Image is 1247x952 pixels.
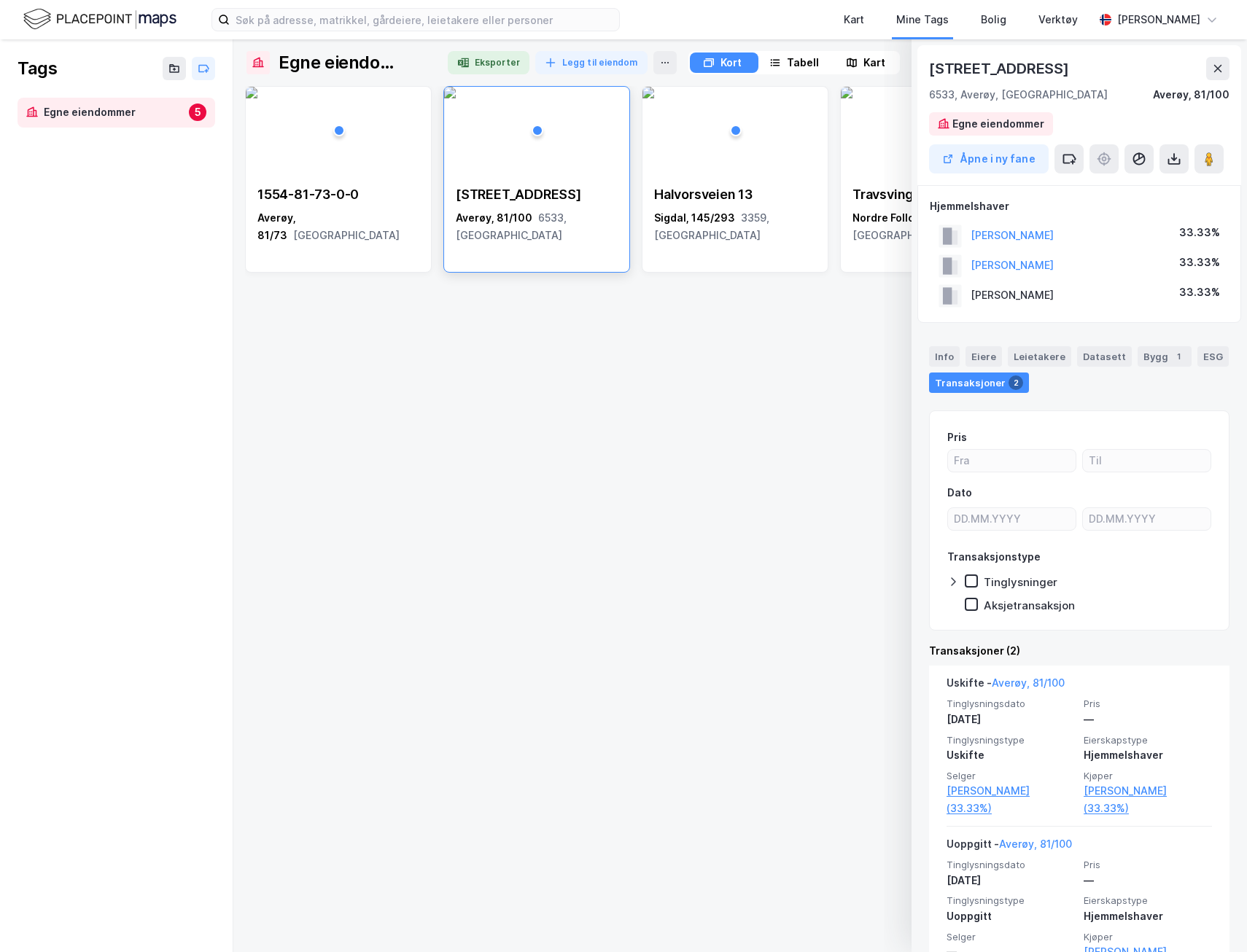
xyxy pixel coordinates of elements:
[947,711,1075,728] div: [DATE]
[1008,346,1071,367] div: Leietakere
[1179,284,1220,301] div: 33.33%
[947,746,1075,764] div: Uskifte
[1084,908,1212,925] div: Hjemmelshaver
[863,54,885,71] div: Kart
[18,57,57,80] div: Tags
[230,9,619,31] input: Søk på adresse, matrikkel, gårdeiere, leietakere eller personer
[1084,872,1212,889] div: —
[1084,859,1212,871] span: Pris
[896,11,949,28] div: Mine Tags
[1084,931,1212,943] span: Kjøper
[1077,346,1132,367] div: Datasett
[1174,882,1247,952] div: Kontrollprogram for chat
[947,734,1075,746] span: Tinglysningstype
[947,484,972,502] div: Dato
[1083,508,1211,530] input: DD.MM.YYYY
[984,575,1057,589] div: Tinglysninger
[952,115,1044,133] div: Egne eiendommer
[971,286,1054,304] div: [PERSON_NAME]
[852,186,1014,203] div: Travsvingen 4
[1197,346,1229,367] div: ESG
[1038,11,1078,28] div: Verktøy
[448,51,529,74] button: Eksporter
[1179,254,1220,271] div: 33.33%
[947,872,1075,889] div: [DATE]
[444,87,456,98] img: 256x120
[1117,11,1200,28] div: [PERSON_NAME]
[844,11,864,28] div: Kart
[44,104,183,122] div: Egne eiendommer
[293,229,400,241] span: [GEOGRAPHIC_DATA]
[1084,894,1212,907] span: Eierskapstype
[23,7,176,32] img: logo.f888ab2527a4732fd821a326f86c7f29.svg
[992,676,1065,689] a: Averøy, 81/100
[929,57,1072,80] div: [STREET_ADDRESS]
[947,859,1075,871] span: Tinglysningsdato
[1084,770,1212,782] span: Kjøper
[1084,746,1212,764] div: Hjemmelshaver
[1084,782,1212,817] a: [PERSON_NAME] (33.33%)
[654,211,769,241] span: 3359, [GEOGRAPHIC_DATA]
[947,698,1075,710] span: Tinglysningsdato
[654,186,816,203] div: Halvorsveien 13
[852,211,992,241] span: 1405, [GEOGRAPHIC_DATA]
[654,209,816,244] div: Sigdal, 145/293
[947,908,1075,925] div: Uoppgitt
[929,642,1229,660] div: Transaksjoner (2)
[947,894,1075,907] span: Tinglysningstype
[1174,882,1247,952] iframe: Chat Widget
[981,11,1006,28] div: Bolig
[929,144,1049,173] button: Åpne i ny fane
[947,835,1072,859] div: Uoppgitt -
[787,54,819,71] div: Tabell
[246,87,257,98] img: 256x120
[18,98,215,128] a: Egne eiendommer5
[929,372,1029,393] div: Transaksjoner
[929,86,1108,104] div: 6533, Averøy, [GEOGRAPHIC_DATA]
[1084,711,1212,728] div: —
[1171,349,1186,364] div: 1
[535,51,648,74] button: Legg til eiendom
[456,211,567,241] span: 6533, [GEOGRAPHIC_DATA]
[947,931,1075,943] span: Selger
[1009,375,1023,390] div: 2
[257,186,419,203] div: 1554-81-73-0-0
[966,346,1002,367] div: Eiere
[1153,86,1229,104] div: Averøy, 81/100
[257,209,419,244] div: Averøy, 81/73
[1179,224,1220,241] div: 33.33%
[1084,698,1212,710] span: Pris
[947,429,967,446] div: Pris
[999,838,1072,850] a: Averøy, 81/100
[948,508,1076,530] input: DD.MM.YYYY
[1083,450,1211,472] input: Til
[947,782,1075,817] a: [PERSON_NAME] (33.33%)
[189,104,206,121] div: 5
[456,186,618,203] div: [STREET_ADDRESS]
[947,674,1065,698] div: Uskifte -
[1138,346,1192,367] div: Bygg
[642,87,654,98] img: 256x120
[930,198,1229,215] div: Hjemmelshaver
[279,51,403,74] div: Egne eiendommer
[929,346,960,367] div: Info
[984,598,1075,612] div: Aksjetransaksjon
[456,209,618,244] div: Averøy, 81/100
[947,770,1075,782] span: Selger
[947,548,1041,566] div: Transaksjonstype
[852,209,1014,244] div: Nordre Follo, 120/141
[841,87,852,98] img: 256x120
[720,54,742,71] div: Kort
[948,450,1076,472] input: Fra
[1084,734,1212,746] span: Eierskapstype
